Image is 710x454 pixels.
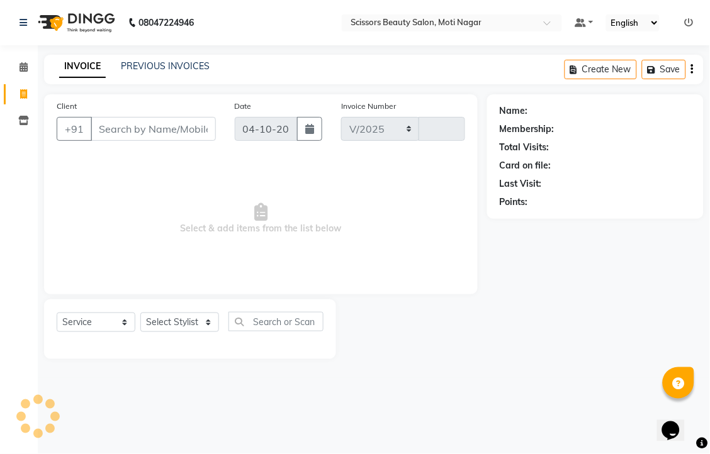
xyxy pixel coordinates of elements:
button: Save [642,60,686,79]
div: Points: [500,196,528,209]
label: Date [235,101,252,112]
label: Client [57,101,77,112]
input: Search or Scan [228,312,324,331]
div: Card on file: [500,159,551,172]
label: Invoice Number [341,101,396,112]
a: INVOICE [59,55,106,78]
div: Membership: [500,123,555,136]
button: Create New [565,60,637,79]
b: 08047224946 [138,5,194,40]
span: Select & add items from the list below [57,156,465,282]
iframe: chat widget [657,404,697,441]
img: logo [32,5,118,40]
button: +91 [57,117,92,141]
div: Last Visit: [500,177,542,191]
a: PREVIOUS INVOICES [121,60,210,72]
input: Search by Name/Mobile/Email/Code [91,117,216,141]
div: Total Visits: [500,141,549,154]
div: Name: [500,104,528,118]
